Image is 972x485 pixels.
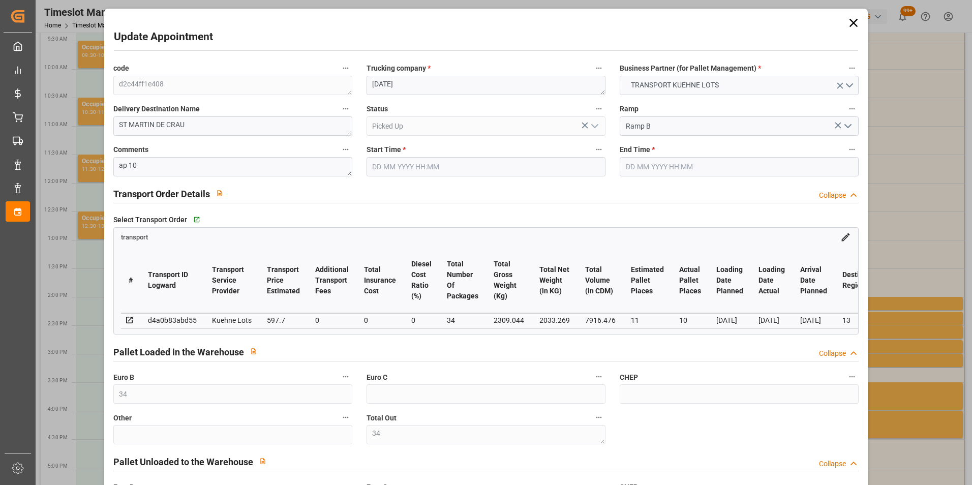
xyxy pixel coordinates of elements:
div: 0 [411,314,432,326]
span: CHEP [620,372,638,383]
span: Business Partner (for Pallet Management) [620,63,761,74]
th: Additional Transport Fees [308,248,356,313]
div: d4a0b83abd55 [148,314,197,326]
span: Other [113,413,132,423]
th: Transport Price Estimated [259,248,308,313]
th: Transport ID Logward [140,248,204,313]
span: Trucking company [367,63,431,74]
button: Total Out [592,411,605,424]
textarea: [DATE] [367,76,605,95]
button: Delivery Destination Name [339,102,352,115]
div: 34 [447,314,478,326]
button: open menu [840,118,855,134]
button: open menu [587,118,602,134]
input: DD-MM-YYYY HH:MM [620,157,859,176]
th: Total Insurance Cost [356,248,404,313]
th: Estimated Pallet Places [623,248,672,313]
span: Start Time [367,144,406,155]
button: CHEP [845,370,859,383]
div: [DATE] [800,314,827,326]
h2: Update Appointment [114,29,213,45]
button: Ramp [845,102,859,115]
h2: Transport Order Details [113,187,210,201]
textarea: d2c44ff1e408 [113,76,352,95]
span: code [113,63,129,74]
span: Total Out [367,413,397,423]
span: Select Transport Order [113,215,187,225]
th: # [121,248,140,313]
textarea: ap 10 [113,157,352,176]
span: Euro C [367,372,387,383]
div: 2309.044 [494,314,524,326]
div: 597.7 [267,314,300,326]
span: transport [121,233,148,241]
th: Actual Pallet Places [672,248,709,313]
th: Destination Region [835,248,888,313]
button: View description [210,184,229,203]
th: Arrival Date Planned [793,248,835,313]
div: 0 [364,314,396,326]
button: View description [253,451,272,471]
textarea: 34 [367,425,605,444]
h2: Pallet Unloaded to the Warehouse [113,455,253,469]
button: Comments [339,143,352,156]
th: Loading Date Actual [751,248,793,313]
span: Euro B [113,372,134,383]
input: DD-MM-YYYY HH:MM [367,157,605,176]
button: open menu [620,76,859,95]
span: Delivery Destination Name [113,104,200,114]
th: Total Gross Weight (Kg) [486,248,532,313]
th: Total Net Weight (in KG) [532,248,578,313]
div: 10 [679,314,701,326]
button: Trucking company * [592,62,605,75]
th: Total Volume (in CDM) [578,248,623,313]
div: 0 [315,314,349,326]
th: Diesel Cost Ratio (%) [404,248,439,313]
span: Ramp [620,104,639,114]
button: Business Partner (for Pallet Management) * [845,62,859,75]
div: 2033.269 [539,314,570,326]
span: TRANSPORT KUEHNE LOTS [626,80,724,90]
div: Collapse [819,459,846,469]
div: [DATE] [716,314,743,326]
div: 13 [842,314,880,326]
div: 7916.476 [585,314,616,326]
div: Kuehne Lots [212,314,252,326]
button: code [339,62,352,75]
div: Collapse [819,348,846,359]
textarea: ST MARTIN DE CRAU [113,116,352,136]
span: Status [367,104,388,114]
button: End Time * [845,143,859,156]
button: Other [339,411,352,424]
th: Transport Service Provider [204,248,259,313]
th: Loading Date Planned [709,248,751,313]
input: Type to search/select [620,116,859,136]
div: [DATE] [758,314,785,326]
div: Collapse [819,190,846,201]
button: Euro B [339,370,352,383]
input: Type to search/select [367,116,605,136]
button: Start Time * [592,143,605,156]
h2: Pallet Loaded in the Warehouse [113,345,244,359]
button: View description [244,342,263,361]
th: Total Number Of Packages [439,248,486,313]
div: 11 [631,314,664,326]
button: Euro C [592,370,605,383]
span: Comments [113,144,148,155]
span: End Time [620,144,655,155]
button: Status [592,102,605,115]
a: transport [121,232,148,240]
